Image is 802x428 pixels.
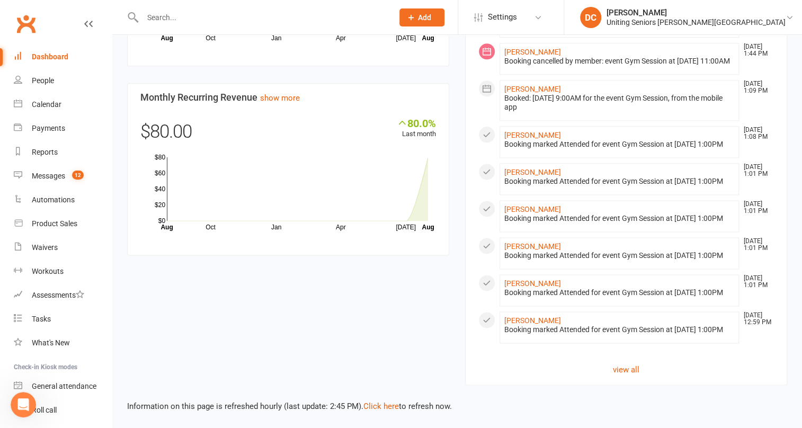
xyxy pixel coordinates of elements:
div: Payments [32,124,65,132]
div: Set up a new member waiver [22,327,177,338]
div: 80.0% [397,117,436,129]
h3: Monthly Recurring Revenue [140,92,436,103]
div: $80.00 [140,117,436,152]
time: [DATE] 1:01 PM [738,238,773,252]
div: • 1h ago [58,160,88,171]
a: General attendance kiosk mode [14,374,112,398]
div: Ask a questionAI Agent and team can help [11,185,201,226]
a: [PERSON_NAME] [504,168,561,176]
iframe: Intercom live chat [11,392,36,417]
a: [PERSON_NAME] [504,316,561,325]
div: Booking marked Attended for event Gym Session at [DATE] 1:00PM [504,251,734,260]
p: Hi [PERSON_NAME] [21,75,191,93]
div: Assessments [32,291,84,299]
a: [PERSON_NAME] [504,205,561,213]
div: Messages [32,172,65,180]
a: show more [260,93,300,103]
div: Profile image for Jia [61,17,83,38]
span: Add [418,13,431,22]
a: Dashboard [14,45,112,69]
div: People [32,76,54,85]
div: How do I convert non-attending contacts to members or prospects? [15,261,197,292]
time: [DATE] 12:59 PM [738,312,773,326]
div: Booking cancelled by member: event Gym Session at [DATE] 11:00AM [504,57,734,66]
a: Reports [14,140,112,164]
a: [PERSON_NAME] [504,85,561,93]
a: Roll call [14,398,112,422]
div: Let your prospects or members book and pay for classes or events online. [15,292,197,323]
div: [PERSON_NAME] [607,8,786,17]
div: Roll call [32,406,57,414]
a: Click here [363,402,399,411]
div: Dashboard [32,52,68,61]
div: How do I convert non-attending contacts to members or prospects? [22,265,177,288]
div: Booking marked Attended for event Gym Session at [DATE] 1:00PM [504,140,734,149]
div: Booking marked Attended for event Gym Session at [DATE] 1:00PM [504,214,734,223]
div: Workouts [32,267,64,275]
div: Tasks [32,315,51,323]
div: Let your prospects or members book and pay for classes or events online. [22,296,177,318]
div: Jia [47,160,56,171]
button: Add [399,8,444,26]
time: [DATE] 1:44 PM [738,43,773,57]
span: 12 [72,171,84,180]
button: Help [141,331,212,373]
a: Calendar [14,93,112,117]
a: [PERSON_NAME] [504,131,561,139]
time: [DATE] 1:01 PM [738,201,773,215]
a: Assessments [14,283,112,307]
a: [PERSON_NAME] [504,48,561,56]
div: Recent messageProfile image for JiaYes will do!Jia•1h ago [11,124,201,180]
div: Profile image for Jia [22,149,43,171]
div: Product Sales [32,219,77,228]
input: Search... [139,10,386,25]
a: Waivers [14,236,112,260]
div: Booking marked Attended for event Gym Session at [DATE] 1:00PM [504,325,734,334]
button: Search for help [15,236,197,257]
a: Clubworx [13,11,39,37]
div: Reports [32,148,58,156]
a: Automations [14,188,112,212]
p: How can we help? [21,93,191,111]
div: General attendance [32,382,96,390]
a: Product Sales [14,212,112,236]
time: [DATE] 1:08 PM [738,127,773,140]
div: Booked: [DATE] 9:00AM for the event Gym Session, from the mobile app [504,94,734,112]
a: People [14,69,112,93]
span: Search for help [22,241,86,252]
div: Last month [397,117,436,140]
time: [DATE] 1:01 PM [738,275,773,289]
div: Recent message [22,133,190,145]
div: Profile image for JiaYes will do!Jia•1h ago [11,140,201,180]
div: Profile image for Jessica [41,17,63,38]
a: What's New [14,331,112,355]
div: Booking marked Attended for event Gym Session at [DATE] 1:00PM [504,288,734,297]
div: Set up a new member waiver [15,323,197,342]
a: [PERSON_NAME] [504,242,561,251]
div: Calendar [32,100,61,109]
a: [PERSON_NAME] [504,279,561,288]
a: Workouts [14,260,112,283]
div: Booking marked Attended for event Gym Session at [DATE] 1:00PM [504,177,734,186]
div: What's New [32,338,70,347]
span: Yes will do! [47,150,88,158]
span: Help [168,357,185,364]
div: Ask a question [22,194,177,206]
span: Settings [488,5,517,29]
a: Payments [14,117,112,140]
a: Messages 12 [14,164,112,188]
button: Messages [70,331,141,373]
div: Waivers [32,243,58,252]
div: Uniting Seniors [PERSON_NAME][GEOGRAPHIC_DATA] [607,17,786,27]
time: [DATE] 1:01 PM [738,164,773,177]
div: Automations [32,195,75,204]
div: AI Agent and team can help [22,206,177,217]
a: view all [478,363,774,376]
span: Home [23,357,47,364]
div: Information on this page is refreshed hourly (last update: 2:45 PM). to refresh now. [112,385,802,413]
span: Messages [88,357,124,364]
div: DC [580,7,601,28]
div: Profile image for Bec [21,17,42,38]
a: Tasks [14,307,112,331]
time: [DATE] 1:09 PM [738,81,773,94]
